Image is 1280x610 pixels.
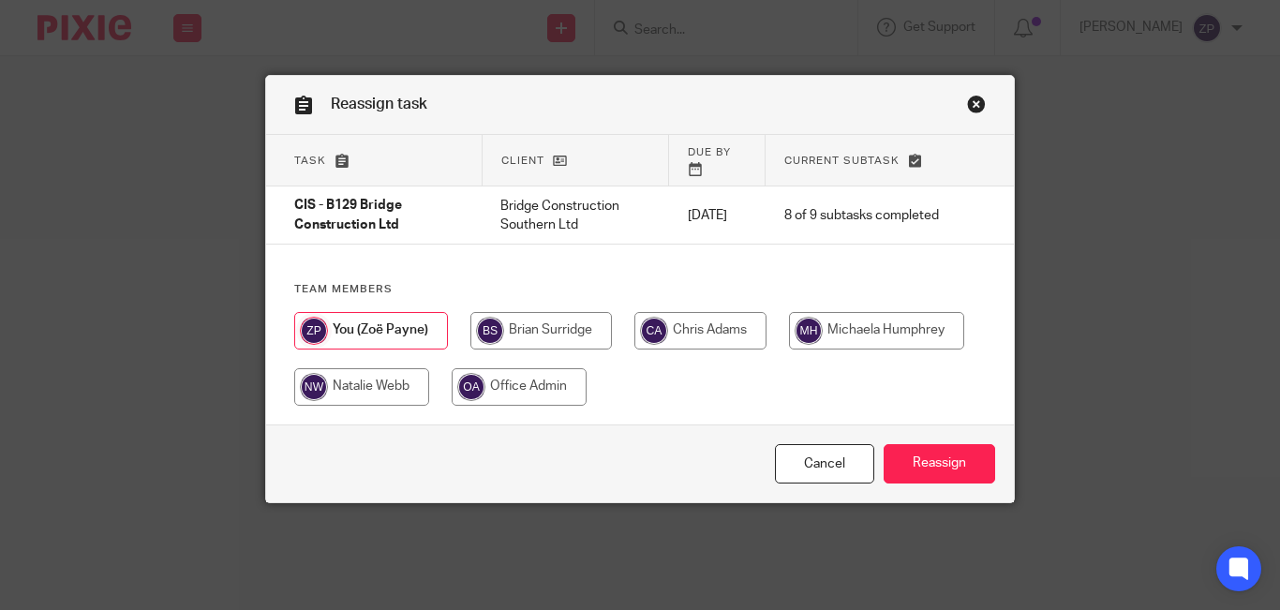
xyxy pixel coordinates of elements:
input: Reassign [884,444,995,484]
span: Current subtask [784,156,900,166]
td: 8 of 9 subtasks completed [766,186,958,245]
p: [DATE] [688,206,747,225]
span: Client [501,156,544,166]
a: Close this dialog window [775,444,874,484]
span: CIS - B129 Bridge Construction Ltd [294,200,402,232]
a: Close this dialog window [967,95,986,120]
h4: Team members [294,282,986,297]
span: Due by [688,147,731,157]
p: Bridge Construction Southern Ltd [500,197,650,235]
span: Task [294,156,326,166]
span: Reassign task [331,97,427,112]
